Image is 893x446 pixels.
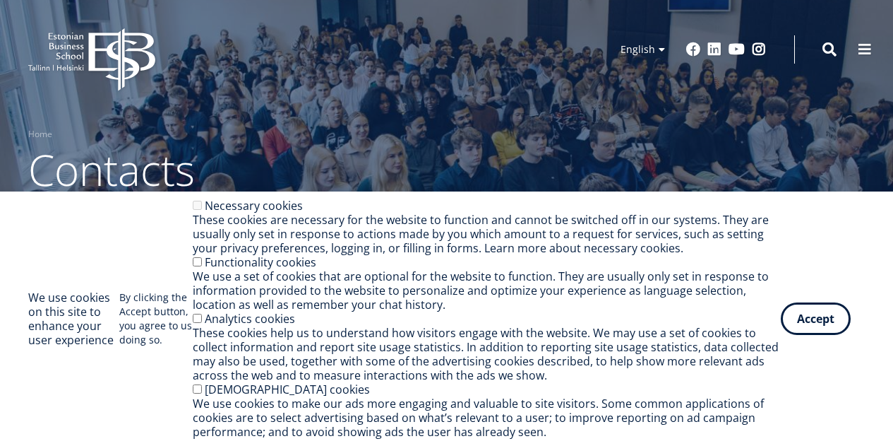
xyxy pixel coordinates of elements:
a: Facebook [686,42,700,57]
a: Youtube [729,42,745,57]
a: Instagram [752,42,766,57]
a: Home [28,127,52,141]
a: Linkedin [707,42,721,57]
label: Functionality cookies [205,254,316,270]
label: [DEMOGRAPHIC_DATA] cookies [205,382,370,397]
div: These cookies help us to understand how visitors engage with the website. We may use a set of coo... [193,326,781,382]
div: We use a set of cookies that are optional for the website to function. They are usually only set ... [193,269,781,312]
p: By clicking the Accept button, you agree to us doing so. [119,291,193,347]
div: These cookies are necessary for the website to function and cannot be switched off in our systems... [193,213,781,255]
button: Accept [781,303,851,335]
label: Analytics cookies [205,311,295,327]
label: Necessary cookies [205,198,303,213]
div: We use cookies to make our ads more engaging and valuable to site visitors. Some common applicati... [193,397,781,439]
span: Contacts [28,141,195,199]
h2: We use cookies on this site to enhance your user experience [28,291,119,347]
